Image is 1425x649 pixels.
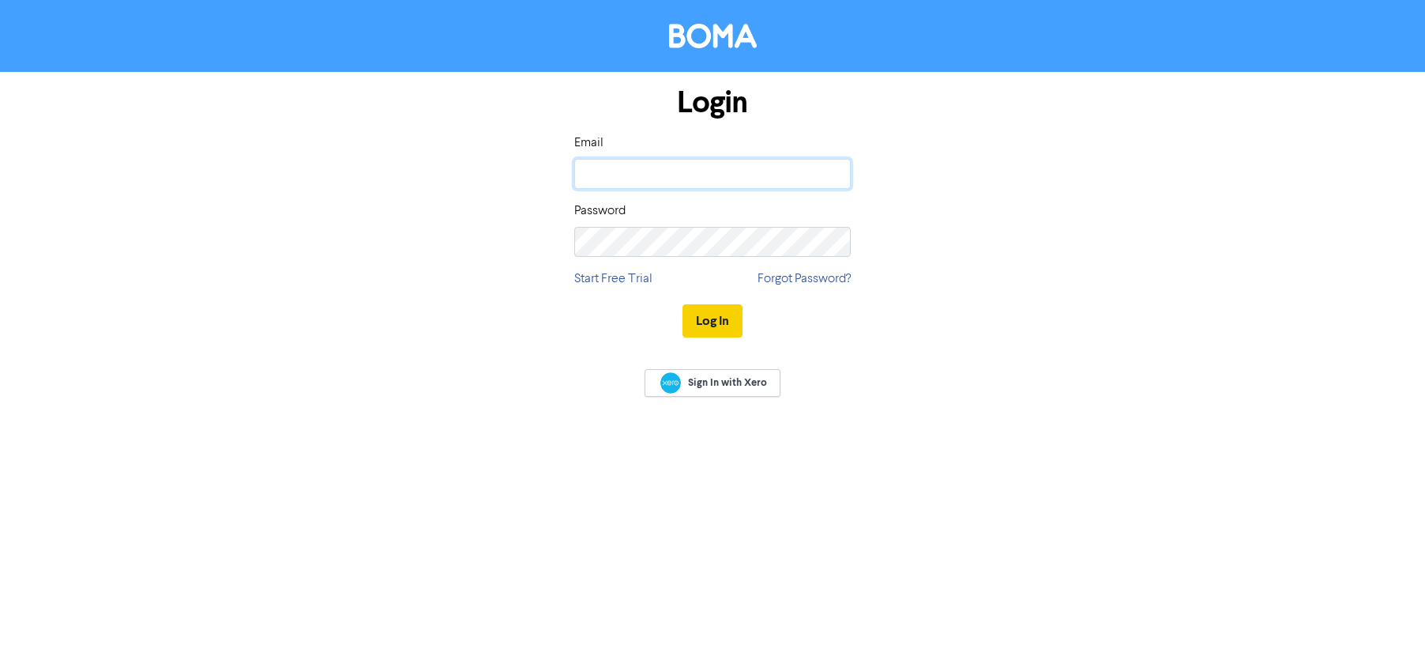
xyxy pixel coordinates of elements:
span: Sign In with Xero [688,375,767,390]
button: Log In [682,304,743,338]
iframe: Chat Widget [1346,573,1425,649]
label: Email [574,134,603,153]
h1: Login [574,85,851,121]
label: Password [574,202,626,221]
a: Forgot Password? [758,270,851,289]
a: Start Free Trial [574,270,652,289]
img: BOMA Logo [669,24,757,48]
img: Xero logo [660,372,681,394]
a: Sign In with Xero [645,369,780,397]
